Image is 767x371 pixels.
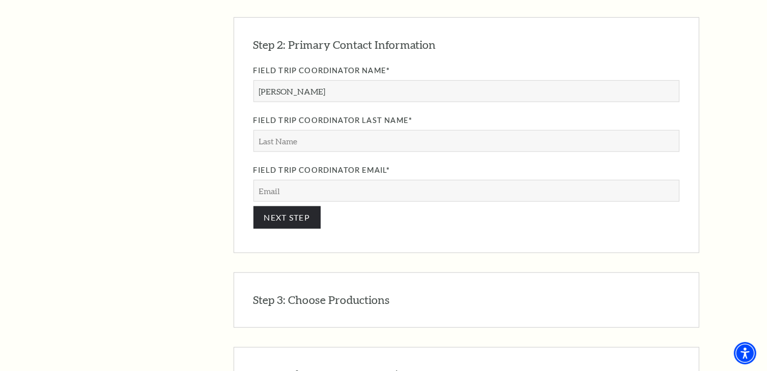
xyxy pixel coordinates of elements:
label: Field Trip Coordinator Name* [253,65,679,77]
div: Accessibility Menu [734,342,756,364]
input: Last Name [253,130,679,152]
input: First Name [253,80,679,102]
label: Field Trip Coordinator Email* [253,164,679,177]
input: Email [253,180,679,202]
label: Field Trip Coordinator Last Name* [253,114,679,127]
h3: Step 3: Choose Productions [253,292,390,308]
button: NEXT STEP [253,206,321,228]
h3: Step 2: Primary Contact Information [253,37,436,53]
